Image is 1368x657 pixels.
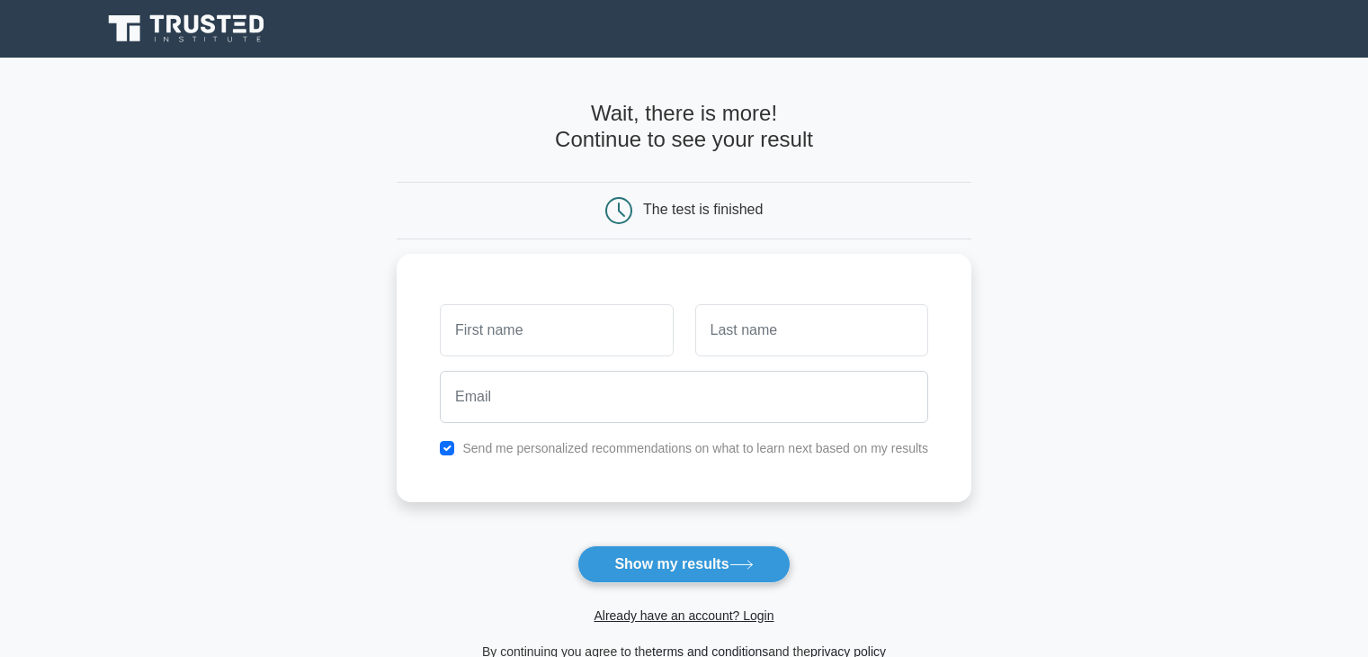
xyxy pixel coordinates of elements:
[462,441,928,455] label: Send me personalized recommendations on what to learn next based on my results
[594,608,773,623] a: Already have an account? Login
[695,304,928,356] input: Last name
[397,101,971,153] h4: Wait, there is more! Continue to see your result
[643,202,763,217] div: The test is finished
[440,371,928,423] input: Email
[577,545,790,583] button: Show my results
[440,304,673,356] input: First name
